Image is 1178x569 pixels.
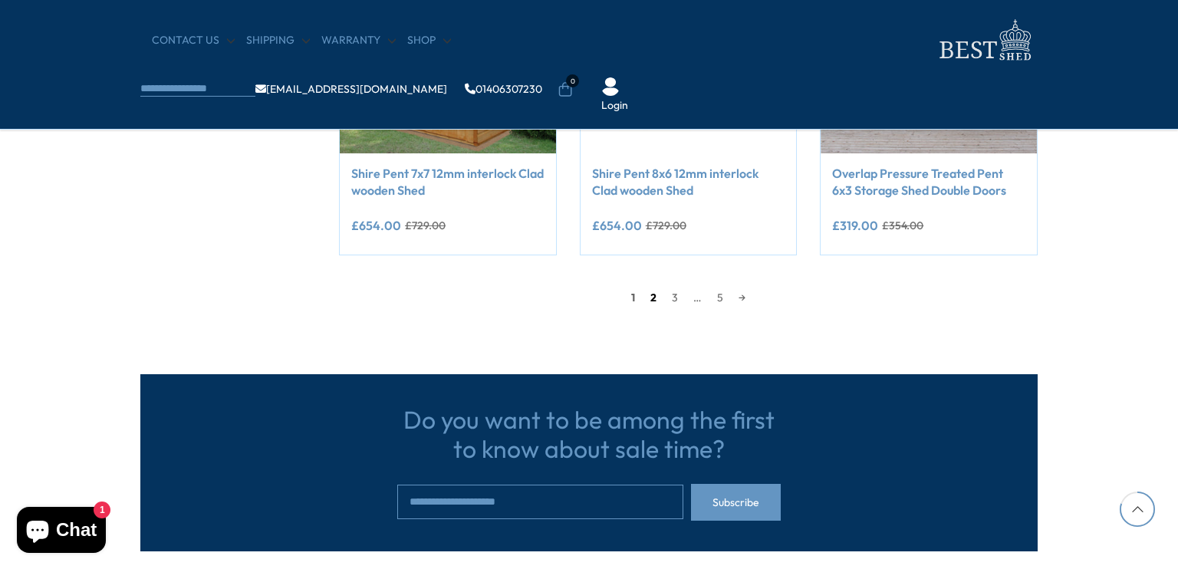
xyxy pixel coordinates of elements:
img: User Icon [601,77,620,96]
span: 0 [566,74,579,87]
button: Subscribe [691,484,781,521]
del: £354.00 [882,220,923,231]
a: Overlap Pressure Treated Pent 6x3 Storage Shed Double Doors [832,165,1025,199]
inbox-online-store-chat: Shopify online store chat [12,507,110,557]
a: CONTACT US [152,33,235,48]
img: logo [930,15,1038,65]
ins: £654.00 [351,219,401,232]
a: 2 [643,286,664,309]
span: … [686,286,709,309]
h3: Do you want to be among the first to know about sale time? [397,405,781,464]
a: Warranty [321,33,396,48]
a: → [731,286,753,309]
a: 0 [558,82,573,97]
del: £729.00 [405,220,446,231]
a: 01406307230 [465,84,542,94]
a: 3 [664,286,686,309]
a: Login [601,98,628,113]
del: £729.00 [646,220,686,231]
span: Subscribe [712,497,759,508]
span: 1 [624,286,643,309]
a: 5 [709,286,731,309]
a: Shop [407,33,451,48]
a: Shipping [246,33,310,48]
a: Shire Pent 8x6 12mm interlock Clad wooden Shed [592,165,785,199]
ins: £319.00 [832,219,878,232]
a: Shire Pent 7x7 12mm interlock Clad wooden Shed [351,165,545,199]
a: [EMAIL_ADDRESS][DOMAIN_NAME] [255,84,447,94]
ins: £654.00 [592,219,642,232]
